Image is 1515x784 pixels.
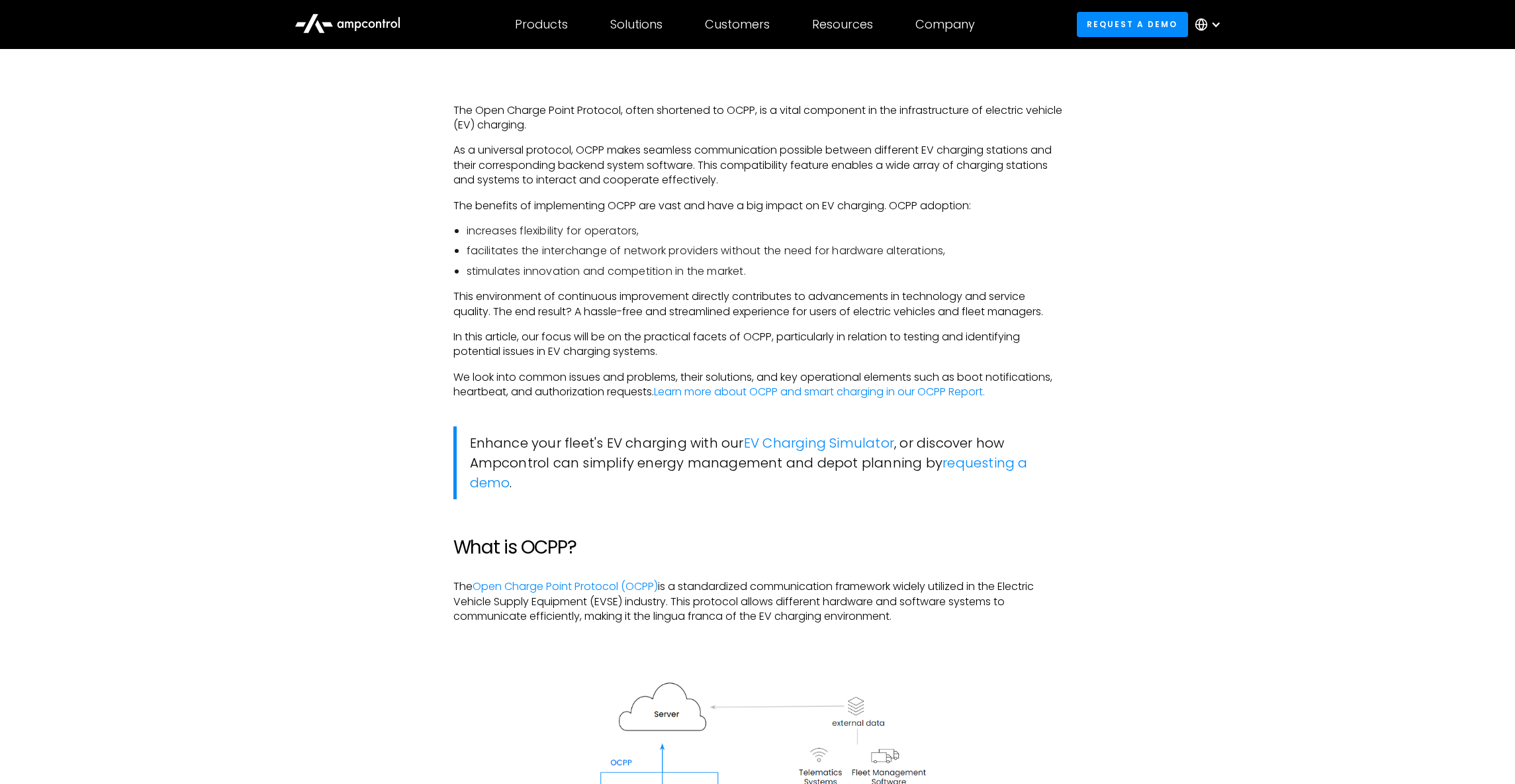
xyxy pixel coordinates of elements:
div: Products [515,17,568,32]
h2: What is OCPP? [453,536,1062,559]
div: Company [915,17,975,32]
div: Customers [705,17,770,32]
li: facilitates the interchange of network providers without the need for hardware alterations, [467,244,1062,258]
li: stimulates innovation and competition in the market. [467,264,1062,279]
div: Solutions [610,17,663,32]
li: increases flexibility for operators, [467,224,1062,238]
p: This environment of continuous improvement directly contributes to advancements in technology and... [453,289,1062,319]
a: Learn more about OCPP and smart charging in our OCPP Report. [654,384,985,399]
div: Resources [812,17,873,32]
a: requesting a demo [470,454,1028,492]
p: The is a standardized communication framework widely utilized in the Electric Vehicle Supply Equi... [453,579,1062,624]
p: As a universal protocol, OCPP makes seamless communication possible between different EV charging... [453,143,1062,187]
blockquote: Enhance your fleet's EV charging with our , or discover how Ampcontrol can simplify energy manage... [453,426,1062,499]
a: Request a demo [1077,12,1188,36]
p: The Open Charge Point Protocol, often shortened to OCPP, is a vital component in the infrastructu... [453,103,1062,133]
p: In this article, our focus will be on the practical facets of OCPP, particularly in relation to t... [453,330,1062,360]
a: EV Charging Simulator [744,434,894,452]
a: Open Charge Point Protocol (OCPP) [473,579,658,594]
p: The benefits of implementing OCPP are vast and have a big impact on EV charging. OCPP adoption: [453,199,1062,213]
p: We look into common issues and problems, their solutions, and key operational elements such as bo... [453,370,1062,400]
